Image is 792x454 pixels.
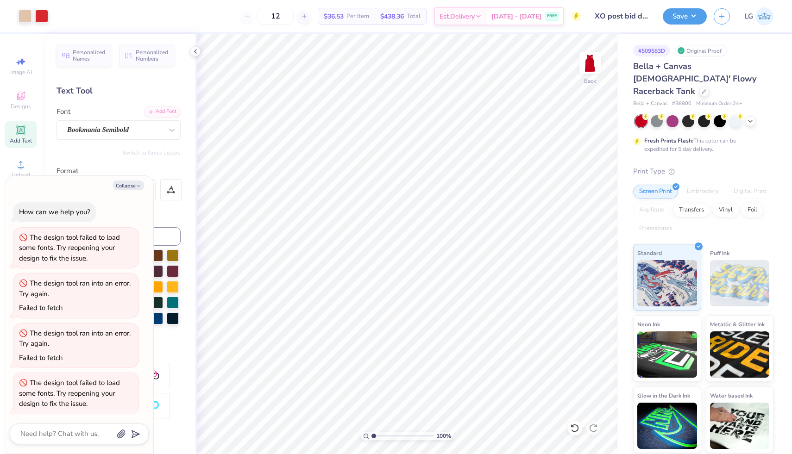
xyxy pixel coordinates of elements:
[547,13,557,19] span: FREE
[57,166,182,176] div: Format
[637,248,662,258] span: Standard
[136,49,169,62] span: Personalized Numbers
[633,222,678,236] div: Rhinestones
[12,171,30,179] span: Upload
[710,331,770,378] img: Metallic & Glitter Ink
[633,166,773,177] div: Print Type
[633,61,756,97] span: Bella + Canvas [DEMOGRAPHIC_DATA]' Flowy Racerback Tank
[19,378,120,408] div: The design tool failed to load some fonts. Try reopening your design to fix the issue.
[10,137,32,144] span: Add Text
[637,331,697,378] img: Neon Ink
[728,185,773,199] div: Digital Print
[113,180,144,190] button: Collapse
[73,49,106,62] span: Personalized Names
[637,403,697,449] img: Glow in the Dark Ink
[710,391,753,400] span: Water based Ink
[19,207,90,217] div: How can we help you?
[713,203,739,217] div: Vinyl
[675,45,727,56] div: Original Proof
[588,7,656,25] input: Untitled Design
[407,12,421,21] span: Total
[346,12,369,21] span: Per Item
[644,137,693,144] strong: Fresh Prints Flash:
[710,403,770,449] img: Water based Ink
[633,100,667,108] span: Bella + Canvas
[10,68,32,76] span: Image AI
[633,185,678,199] div: Screen Print
[19,329,131,348] div: The design tool ran into an error. Try again.
[696,100,742,108] span: Minimum Order: 24 +
[637,260,697,306] img: Standard
[637,319,660,329] span: Neon Ink
[258,8,294,25] input: – –
[633,45,670,56] div: # 509563D
[584,77,596,85] div: Back
[144,106,181,117] div: Add Font
[57,106,70,117] label: Font
[672,100,691,108] span: # B8800
[755,7,773,25] img: Lauren Gonzalvo
[436,432,451,440] span: 100 %
[681,185,725,199] div: Embroidery
[19,353,63,362] div: Failed to fetch
[673,203,710,217] div: Transfers
[11,103,31,110] span: Designs
[633,203,670,217] div: Applique
[644,137,758,153] div: This color can be expedited for 5 day delivery.
[440,12,475,21] span: Est. Delivery
[491,12,541,21] span: [DATE] - [DATE]
[710,319,765,329] span: Metallic & Glitter Ink
[710,248,729,258] span: Puff Ink
[663,8,707,25] button: Save
[19,303,63,312] div: Failed to fetch
[123,149,181,156] button: Switch to Greek Letters
[57,85,181,97] div: Text Tool
[19,279,131,299] div: The design tool ran into an error. Try again.
[745,7,773,25] a: LG
[637,391,690,400] span: Glow in the Dark Ink
[710,260,770,306] img: Puff Ink
[581,54,599,72] img: Back
[380,12,404,21] span: $438.36
[19,233,120,263] div: The design tool failed to load some fonts. Try reopening your design to fix the issue.
[742,203,763,217] div: Foil
[324,12,344,21] span: $36.53
[745,11,753,22] span: LG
